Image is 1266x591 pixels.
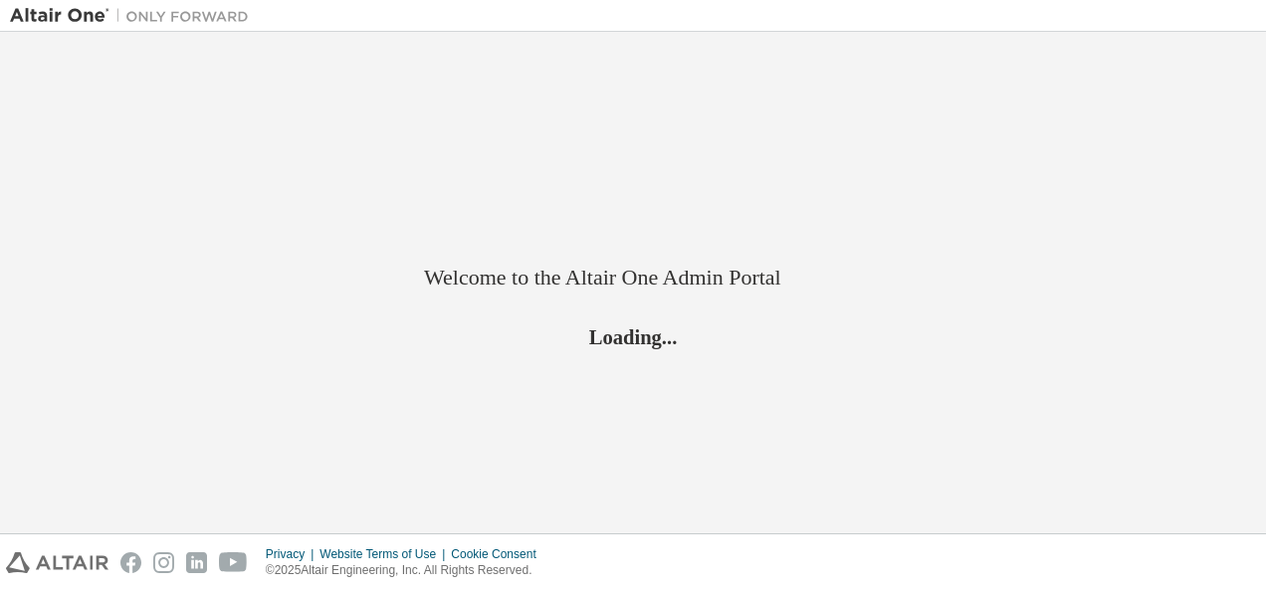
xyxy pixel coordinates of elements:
img: youtube.svg [219,552,248,573]
h2: Loading... [424,324,842,350]
img: facebook.svg [120,552,141,573]
div: Website Terms of Use [319,546,451,562]
h2: Welcome to the Altair One Admin Portal [424,264,842,292]
img: linkedin.svg [186,552,207,573]
p: © 2025 Altair Engineering, Inc. All Rights Reserved. [266,562,548,579]
img: instagram.svg [153,552,174,573]
img: altair_logo.svg [6,552,108,573]
div: Privacy [266,546,319,562]
div: Cookie Consent [451,546,547,562]
img: Altair One [10,6,259,26]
